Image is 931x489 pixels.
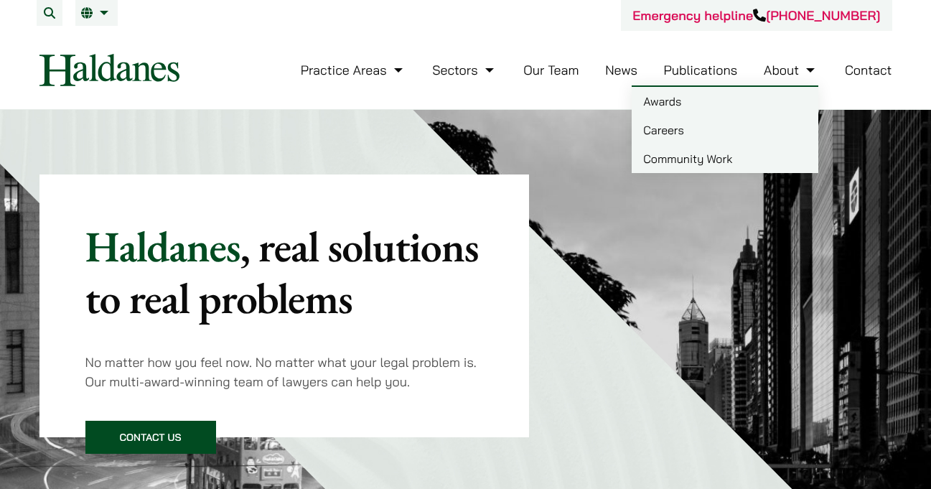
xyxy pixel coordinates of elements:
a: Contact Us [85,421,216,454]
p: No matter how you feel now. No matter what your legal problem is. Our multi-award-winning team of... [85,353,484,391]
a: Community Work [632,144,818,173]
mark: , real solutions to real problems [85,218,479,326]
a: About [764,62,818,78]
a: Practice Areas [301,62,406,78]
a: Careers [632,116,818,144]
a: Sectors [432,62,497,78]
a: News [605,62,637,78]
p: Haldanes [85,220,484,324]
a: Our Team [523,62,579,78]
a: EN [81,7,112,19]
a: Awards [632,87,818,116]
a: Publications [664,62,738,78]
a: Contact [845,62,892,78]
img: Logo of Haldanes [39,54,179,86]
a: Emergency helpline[PHONE_NUMBER] [632,7,880,24]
